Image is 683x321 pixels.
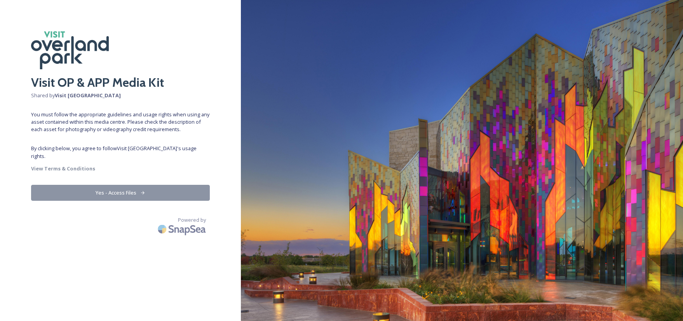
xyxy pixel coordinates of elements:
button: Yes - Access Files [31,185,210,201]
span: Powered by [178,216,206,224]
span: You must follow the appropriate guidelines and usage rights when using any asset contained within... [31,111,210,133]
strong: Visit [GEOGRAPHIC_DATA] [55,92,121,99]
span: Shared by [31,92,210,99]
img: SnapSea Logo [155,220,210,238]
img: footer-color-logo.jpg [31,31,109,69]
strong: View Terms & Conditions [31,165,95,172]
span: By clicking below, you agree to follow Visit [GEOGRAPHIC_DATA] 's usage rights. [31,145,210,160]
a: View Terms & Conditions [31,164,210,173]
h2: Visit OP & APP Media Kit [31,73,210,92]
